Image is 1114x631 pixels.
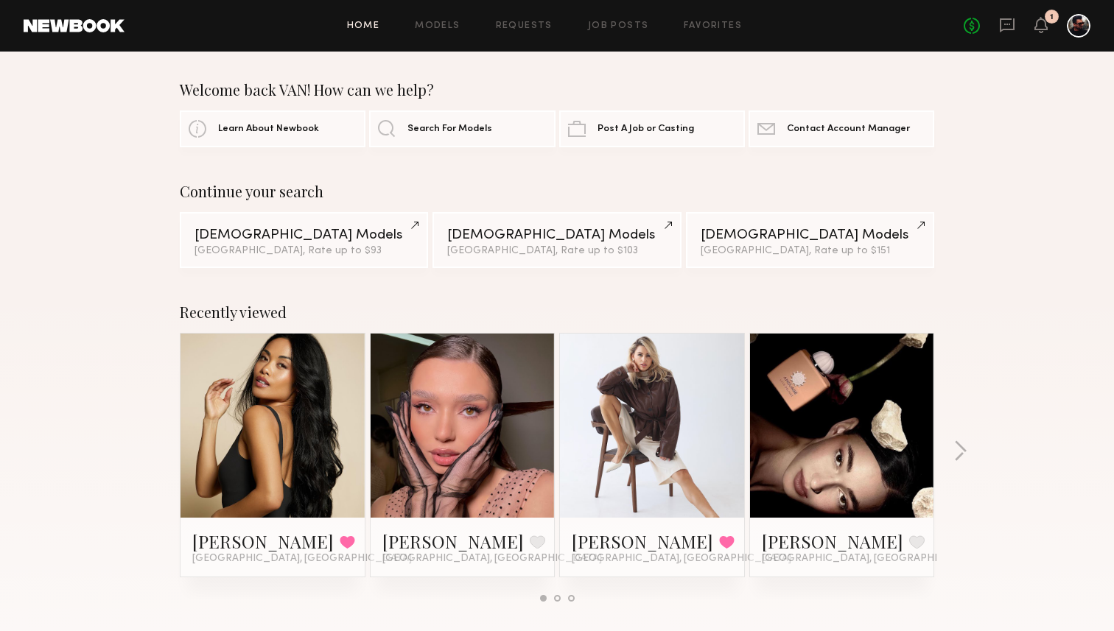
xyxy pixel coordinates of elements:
a: Models [415,21,460,31]
div: Continue your search [180,183,934,200]
a: [PERSON_NAME] [382,529,524,553]
div: [GEOGRAPHIC_DATA], Rate up to $103 [447,246,666,256]
div: Recently viewed [180,303,934,321]
span: Search For Models [407,124,492,134]
a: Contact Account Manager [749,110,934,147]
div: [GEOGRAPHIC_DATA], Rate up to $93 [195,246,413,256]
a: [PERSON_NAME] [192,529,334,553]
a: [PERSON_NAME] [572,529,713,553]
a: [DEMOGRAPHIC_DATA] Models[GEOGRAPHIC_DATA], Rate up to $151 [686,212,934,268]
div: [DEMOGRAPHIC_DATA] Models [447,228,666,242]
span: [GEOGRAPHIC_DATA], [GEOGRAPHIC_DATA] [572,553,791,565]
a: Learn About Newbook [180,110,365,147]
div: [GEOGRAPHIC_DATA], Rate up to $151 [701,246,919,256]
a: Home [347,21,380,31]
a: Post A Job or Casting [559,110,745,147]
a: [PERSON_NAME] [762,529,903,553]
div: 1 [1050,13,1054,21]
span: Post A Job or Casting [598,124,694,134]
div: [DEMOGRAPHIC_DATA] Models [701,228,919,242]
a: Requests [496,21,553,31]
a: [DEMOGRAPHIC_DATA] Models[GEOGRAPHIC_DATA], Rate up to $93 [180,212,428,268]
a: Search For Models [369,110,555,147]
a: Favorites [684,21,742,31]
div: Welcome back VAN! How can we help? [180,81,934,99]
span: [GEOGRAPHIC_DATA], [GEOGRAPHIC_DATA] [382,553,602,565]
a: Job Posts [588,21,649,31]
a: [DEMOGRAPHIC_DATA] Models[GEOGRAPHIC_DATA], Rate up to $103 [432,212,681,268]
div: [DEMOGRAPHIC_DATA] Models [195,228,413,242]
span: [GEOGRAPHIC_DATA], [GEOGRAPHIC_DATA] [192,553,412,565]
span: Contact Account Manager [787,124,910,134]
span: Learn About Newbook [218,124,319,134]
span: [GEOGRAPHIC_DATA], [GEOGRAPHIC_DATA] [762,553,981,565]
